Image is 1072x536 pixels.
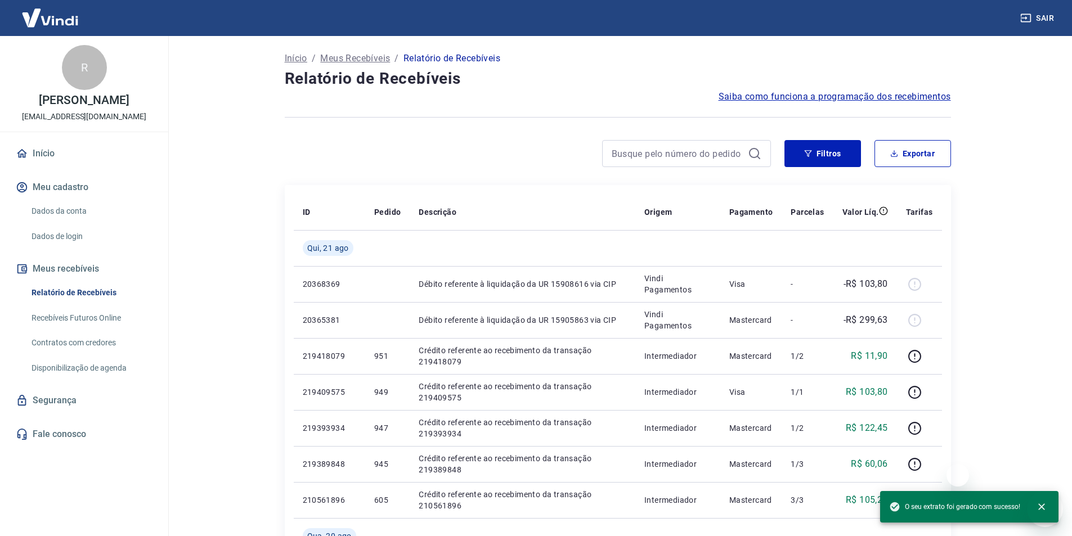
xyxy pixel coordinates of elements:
[644,458,711,470] p: Intermediador
[784,140,861,167] button: Filtros
[791,386,824,398] p: 1/1
[889,501,1020,512] span: O seu extrato foi gerado com sucesso!
[374,350,401,362] p: 951
[303,206,311,218] p: ID
[791,278,824,290] p: -
[791,350,824,362] p: 1/2
[644,309,711,331] p: Vindi Pagamentos
[374,422,401,434] p: 947
[307,242,349,254] span: Qui, 21 ago
[374,458,401,470] p: 945
[1018,8,1058,29] button: Sair
[14,422,155,447] a: Fale conosco
[729,458,773,470] p: Mastercard
[14,388,155,413] a: Segurança
[947,464,969,487] iframe: Fechar mensagem
[791,206,824,218] p: Parcelas
[644,350,711,362] p: Intermediador
[729,206,773,218] p: Pagamento
[851,457,887,471] p: R$ 60,06
[419,489,626,511] p: Crédito referente ao recebimento da transação 210561896
[14,1,87,35] img: Vindi
[394,52,398,65] p: /
[27,331,155,354] a: Contratos com credores
[1027,491,1063,527] iframe: Botão para abrir a janela de mensagens
[303,278,356,290] p: 20368369
[644,422,711,434] p: Intermediador
[303,386,356,398] p: 219409575
[846,493,888,507] p: R$ 105,22
[14,141,155,166] a: Início
[729,494,773,506] p: Mastercard
[14,256,155,281] button: Meus recebíveis
[285,52,307,65] a: Início
[644,494,711,506] p: Intermediador
[419,381,626,403] p: Crédito referente ao recebimento da transação 219409575
[62,45,107,90] div: R
[842,206,879,218] p: Valor Líq.
[719,90,951,103] a: Saiba como funciona a programação dos recebimentos
[374,494,401,506] p: 605
[791,422,824,434] p: 1/2
[612,145,743,162] input: Busque pelo número do pedido
[791,494,824,506] p: 3/3
[27,281,155,304] a: Relatório de Recebíveis
[644,273,711,295] p: Vindi Pagamentos
[285,67,951,90] h4: Relatório de Recebíveis
[419,314,626,326] p: Débito referente à liquidação da UR 15905863 via CIP
[419,417,626,439] p: Crédito referente ao recebimento da transação 219393934
[791,314,824,326] p: -
[303,458,356,470] p: 219389848
[791,458,824,470] p: 1/3
[729,278,773,290] p: Visa
[419,278,626,290] p: Débito referente à liquidação da UR 15908616 via CIP
[419,206,456,218] p: Descrição
[320,52,390,65] a: Meus Recebíveis
[844,277,888,291] p: -R$ 103,80
[846,421,888,435] p: R$ 122,45
[27,200,155,223] a: Dados da conta
[729,350,773,362] p: Mastercard
[419,345,626,367] p: Crédito referente ao recebimento da transação 219418079
[303,494,356,506] p: 210561896
[22,111,146,123] p: [EMAIL_ADDRESS][DOMAIN_NAME]
[729,422,773,434] p: Mastercard
[906,206,933,218] p: Tarifas
[729,314,773,326] p: Mastercard
[39,94,129,106] p: [PERSON_NAME]
[374,206,401,218] p: Pedido
[729,386,773,398] p: Visa
[419,453,626,475] p: Crédito referente ao recebimento da transação 219389848
[644,386,711,398] p: Intermediador
[27,225,155,248] a: Dados de login
[27,357,155,380] a: Disponibilização de agenda
[844,313,888,327] p: -R$ 299,63
[312,52,316,65] p: /
[874,140,951,167] button: Exportar
[27,307,155,330] a: Recebíveis Futuros Online
[846,385,888,399] p: R$ 103,80
[303,422,356,434] p: 219393934
[303,314,356,326] p: 20365381
[303,350,356,362] p: 219418079
[14,175,155,200] button: Meu cadastro
[851,349,887,363] p: R$ 11,90
[644,206,672,218] p: Origem
[403,52,500,65] p: Relatório de Recebíveis
[374,386,401,398] p: 949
